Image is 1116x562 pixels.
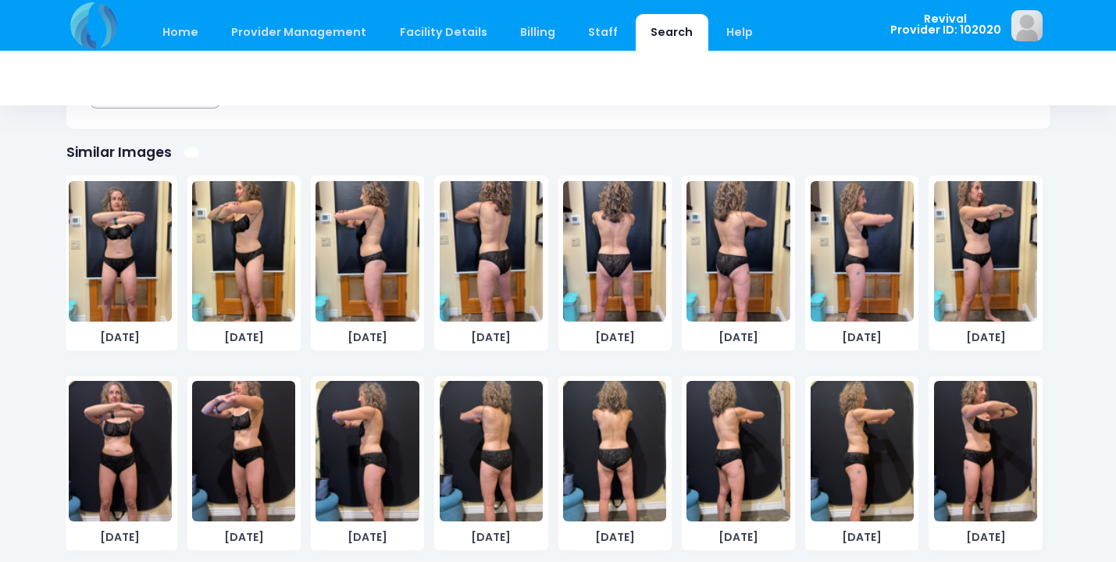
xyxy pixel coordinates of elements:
[316,381,419,521] img: image
[316,181,419,322] img: image
[316,529,419,546] span: [DATE]
[192,381,295,521] img: image
[148,14,214,51] a: Home
[563,329,666,346] span: [DATE]
[192,181,295,322] img: image
[811,381,914,521] img: image
[505,14,570,51] a: Billing
[686,381,790,521] img: image
[69,329,172,346] span: [DATE]
[711,14,768,51] a: Help
[934,329,1037,346] span: [DATE]
[440,381,543,521] img: image
[69,381,172,521] img: image
[316,329,419,346] span: [DATE]
[563,181,666,322] img: image
[440,329,543,346] span: [DATE]
[69,181,172,322] img: image
[686,529,790,546] span: [DATE]
[216,14,382,51] a: Provider Management
[811,529,914,546] span: [DATE]
[440,529,543,546] span: [DATE]
[440,181,543,322] img: image
[934,181,1037,322] img: image
[1011,10,1043,41] img: image
[69,529,172,546] span: [DATE]
[811,329,914,346] span: [DATE]
[563,529,666,546] span: [DATE]
[573,14,633,51] a: Staff
[192,329,295,346] span: [DATE]
[686,181,790,322] img: image
[192,529,295,546] span: [DATE]
[384,14,502,51] a: Facility Details
[636,14,708,51] a: Search
[811,181,914,322] img: image
[934,529,1037,546] span: [DATE]
[890,13,1001,36] span: Revival Provider ID: 102020
[66,144,172,161] h1: Similar Images
[686,329,790,346] span: [DATE]
[563,381,666,521] img: image
[934,381,1037,521] img: image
